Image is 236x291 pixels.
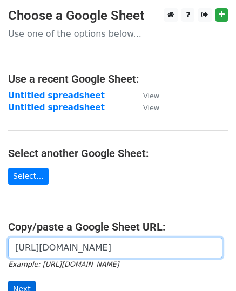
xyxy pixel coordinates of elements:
small: View [143,104,159,112]
h4: Select another Google Sheet: [8,147,228,160]
a: View [132,103,159,112]
h3: Choose a Google Sheet [8,8,228,24]
small: View [143,92,159,100]
a: View [132,91,159,100]
h4: Copy/paste a Google Sheet URL: [8,220,228,233]
small: Example: [URL][DOMAIN_NAME] [8,260,119,268]
iframe: Chat Widget [182,239,236,291]
a: Untitled spreadsheet [8,91,105,100]
a: Select... [8,168,49,185]
input: Paste your Google Sheet URL here [8,238,222,258]
a: Untitled spreadsheet [8,103,105,112]
p: Use one of the options below... [8,28,228,39]
h4: Use a recent Google Sheet: [8,72,228,85]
